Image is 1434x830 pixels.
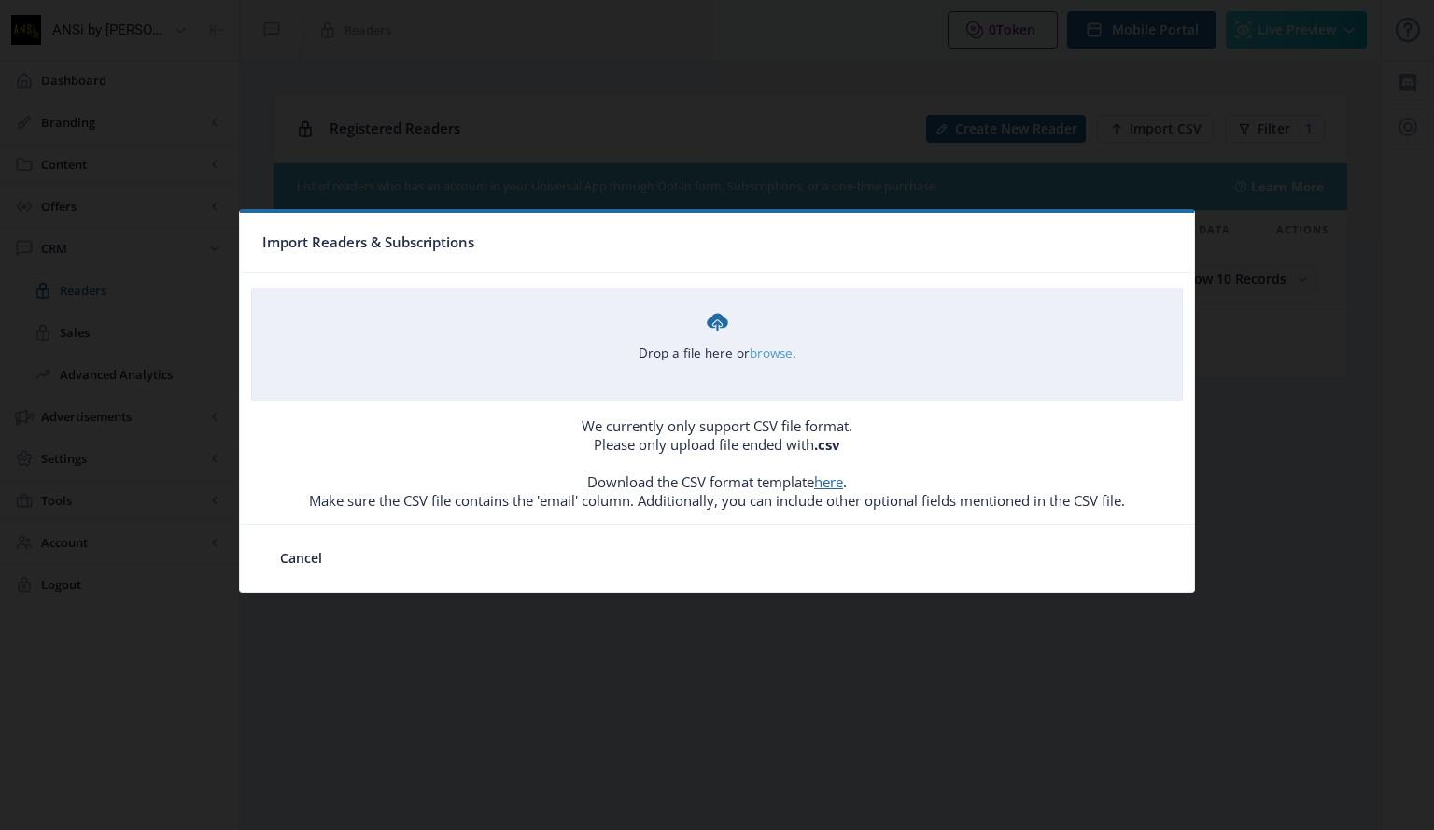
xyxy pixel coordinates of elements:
[814,435,840,454] b: .csv
[639,309,796,362] div: Drop a file here or .
[262,540,340,577] button: Cancel
[240,416,1194,510] p: We currently only support CSV file format. Please only upload file ended with Download the CSV fo...
[814,472,843,491] a: here
[240,213,1194,273] nb-card-header: Import Readers & Subscriptions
